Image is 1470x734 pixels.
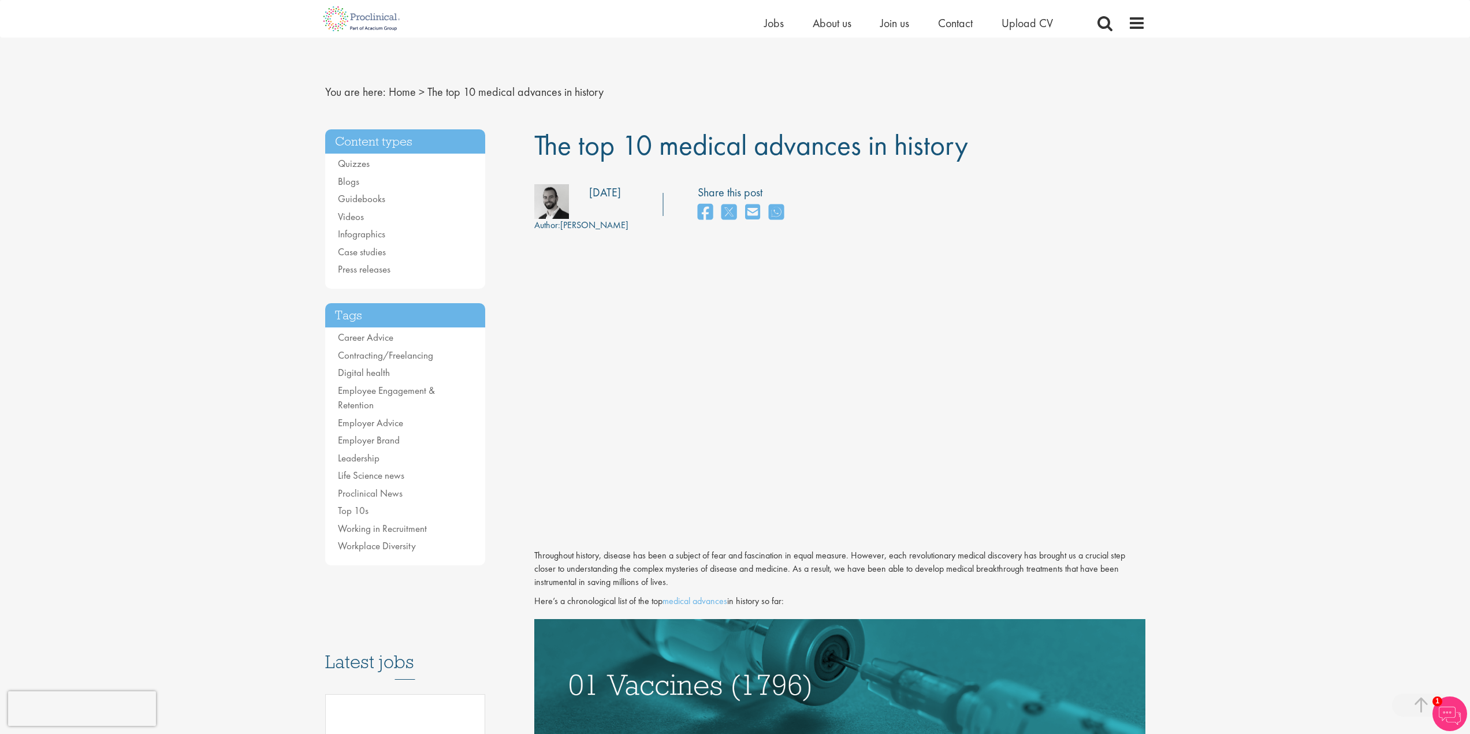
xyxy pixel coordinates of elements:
a: Leadership [338,452,379,464]
a: Contact [938,16,973,31]
iframe: Top 10 medical advancements in history [534,262,996,539]
a: Videos [338,210,364,223]
span: The top 10 medical advances in history [427,84,604,99]
label: Share this post [698,184,790,201]
a: share on facebook [698,200,713,225]
h3: Latest jobs [325,623,486,680]
a: Quizzes [338,157,370,170]
a: Upload CV [1002,16,1053,31]
span: You are here: [325,84,386,99]
a: Join us [880,16,909,31]
a: share on email [745,200,760,225]
a: share on twitter [721,200,736,225]
a: Career Advice [338,331,393,344]
div: [PERSON_NAME] [534,219,628,232]
span: Author: [534,219,560,231]
a: Blogs [338,175,359,188]
a: Employer Advice [338,416,403,429]
p: Here’s a chronological list of the top in history so far: [534,595,1145,608]
a: Digital health [338,366,390,379]
a: Infographics [338,228,385,240]
span: 1 [1432,696,1442,706]
h3: Content types [325,129,486,154]
a: Life Science news [338,469,404,482]
a: Employee Engagement & Retention [338,384,435,412]
a: About us [813,16,851,31]
a: medical advances [663,595,727,607]
span: > [419,84,425,99]
img: 76d2c18e-6ce3-4617-eefd-08d5a473185b [534,184,569,219]
a: Top 10s [338,504,369,517]
p: Throughout history, disease has been a subject of fear and fascination in equal measure. However,... [534,549,1145,589]
a: share on whats app [769,200,784,225]
a: Proclinical News [338,487,403,500]
a: Working in Recruitment [338,522,427,535]
img: Chatbot [1432,696,1467,731]
span: The top 10 medical advances in history [534,126,968,163]
a: Employer Brand [338,434,400,446]
a: Jobs [764,16,784,31]
a: Workplace Diversity [338,539,416,552]
a: breadcrumb link [389,84,416,99]
h3: Tags [325,303,486,328]
a: Guidebooks [338,192,385,205]
a: Case studies [338,245,386,258]
div: [DATE] [589,184,621,201]
a: Contracting/Freelancing [338,349,433,362]
a: Press releases [338,263,390,275]
iframe: reCAPTCHA [8,691,156,726]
